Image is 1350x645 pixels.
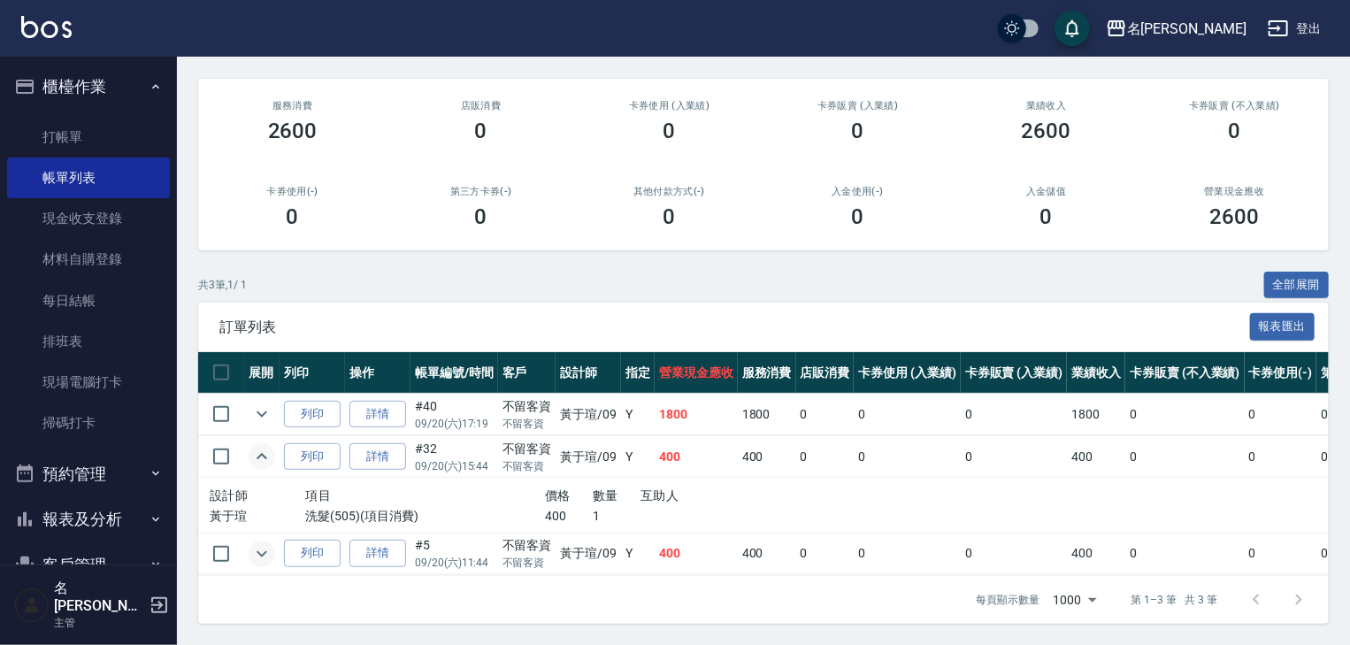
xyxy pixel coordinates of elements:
h3: 2600 [1210,204,1260,229]
th: 設計師 [556,352,621,394]
td: 1800 [738,394,796,435]
td: 0 [1245,533,1317,574]
div: 名[PERSON_NAME] [1127,18,1246,40]
td: Y [621,394,655,435]
h2: 其他付款方式(-) [596,186,742,197]
td: 0 [796,533,855,574]
h2: 卡券販賣 (入業績) [785,100,931,111]
span: 數量 [593,488,618,503]
td: 400 [1067,436,1125,478]
p: 第 1–3 筆 共 3 筆 [1131,592,1217,608]
td: 400 [738,533,796,574]
button: 預約管理 [7,451,170,497]
button: expand row [249,541,275,567]
h2: 卡券使用 (入業績) [596,100,742,111]
span: 互助人 [640,488,679,503]
h3: 0 [287,204,299,229]
button: 列印 [284,443,341,471]
td: 1800 [1067,394,1125,435]
td: 0 [961,533,1068,574]
a: 現場電腦打卡 [7,362,170,403]
h3: 0 [475,204,487,229]
h2: 業績收入 [973,100,1119,111]
span: 項目 [305,488,331,503]
th: 帳單編號/時間 [410,352,498,394]
a: 掃碼打卡 [7,403,170,443]
td: 400 [655,533,738,574]
a: 詳情 [349,443,406,471]
h3: 0 [852,119,864,143]
a: 材料自購登錄 [7,239,170,280]
th: 操作 [345,352,410,394]
td: 0 [796,394,855,435]
button: 名[PERSON_NAME] [1099,11,1254,47]
button: save [1055,11,1090,46]
th: 營業現金應收 [655,352,738,394]
img: Logo [21,16,72,38]
h2: 入金使用(-) [785,186,931,197]
p: 共 3 筆, 1 / 1 [198,277,247,293]
th: 列印 [280,352,345,394]
td: 0 [1245,394,1317,435]
p: 主管 [54,615,144,631]
td: Y [621,436,655,478]
td: 黃于瑄 /09 [556,394,621,435]
h2: 入金儲值 [973,186,1119,197]
a: 詳情 [349,401,406,428]
th: 客戶 [498,352,556,394]
img: Person [14,587,50,623]
p: 不留客資 [502,416,552,432]
td: 1800 [655,394,738,435]
th: 店販消費 [796,352,855,394]
h3: 0 [475,119,487,143]
h3: 0 [1229,119,1241,143]
button: 報表及分析 [7,496,170,542]
p: 洗髮(505)(項目消費) [305,507,545,526]
a: 詳情 [349,540,406,567]
td: 400 [738,436,796,478]
h2: 卡券使用(-) [219,186,365,197]
h3: 2600 [1022,119,1071,143]
span: 價格 [545,488,571,503]
span: 訂單列表 [219,319,1250,336]
h3: 0 [852,204,864,229]
p: 09/20 (六) 17:19 [415,416,494,432]
td: 0 [961,436,1068,478]
h2: 店販消費 [408,100,554,111]
button: 全部展開 [1264,272,1330,299]
h3: 0 [663,119,676,143]
h2: 第三方卡券(-) [408,186,554,197]
h2: 營業現金應收 [1162,186,1308,197]
td: 0 [1125,533,1244,574]
button: 列印 [284,540,341,567]
button: expand row [249,401,275,427]
button: 客戶管理 [7,542,170,588]
h5: 名[PERSON_NAME] [54,580,144,615]
a: 每日結帳 [7,280,170,321]
th: 卡券販賣 (入業績) [961,352,1068,394]
p: 黃于瑄 [210,507,305,526]
td: 黃于瑄 /09 [556,533,621,574]
div: 不留客資 [502,440,552,458]
td: 黃于瑄 /09 [556,436,621,478]
th: 卡券使用(-) [1245,352,1317,394]
td: 0 [854,394,961,435]
a: 帳單列表 [7,157,170,198]
a: 報表匯出 [1250,318,1315,334]
th: 服務消費 [738,352,796,394]
p: 09/20 (六) 15:44 [415,458,494,474]
a: 排班表 [7,321,170,362]
p: 不留客資 [502,458,552,474]
td: 400 [1067,533,1125,574]
a: 現金收支登錄 [7,198,170,239]
td: 400 [655,436,738,478]
td: 0 [854,436,961,478]
div: 不留客資 [502,536,552,555]
p: 400 [545,507,593,526]
span: 設計師 [210,488,248,503]
td: 0 [961,394,1068,435]
td: 0 [796,436,855,478]
td: 0 [1245,436,1317,478]
div: 不留客資 [502,397,552,416]
th: 卡券使用 (入業績) [854,352,961,394]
